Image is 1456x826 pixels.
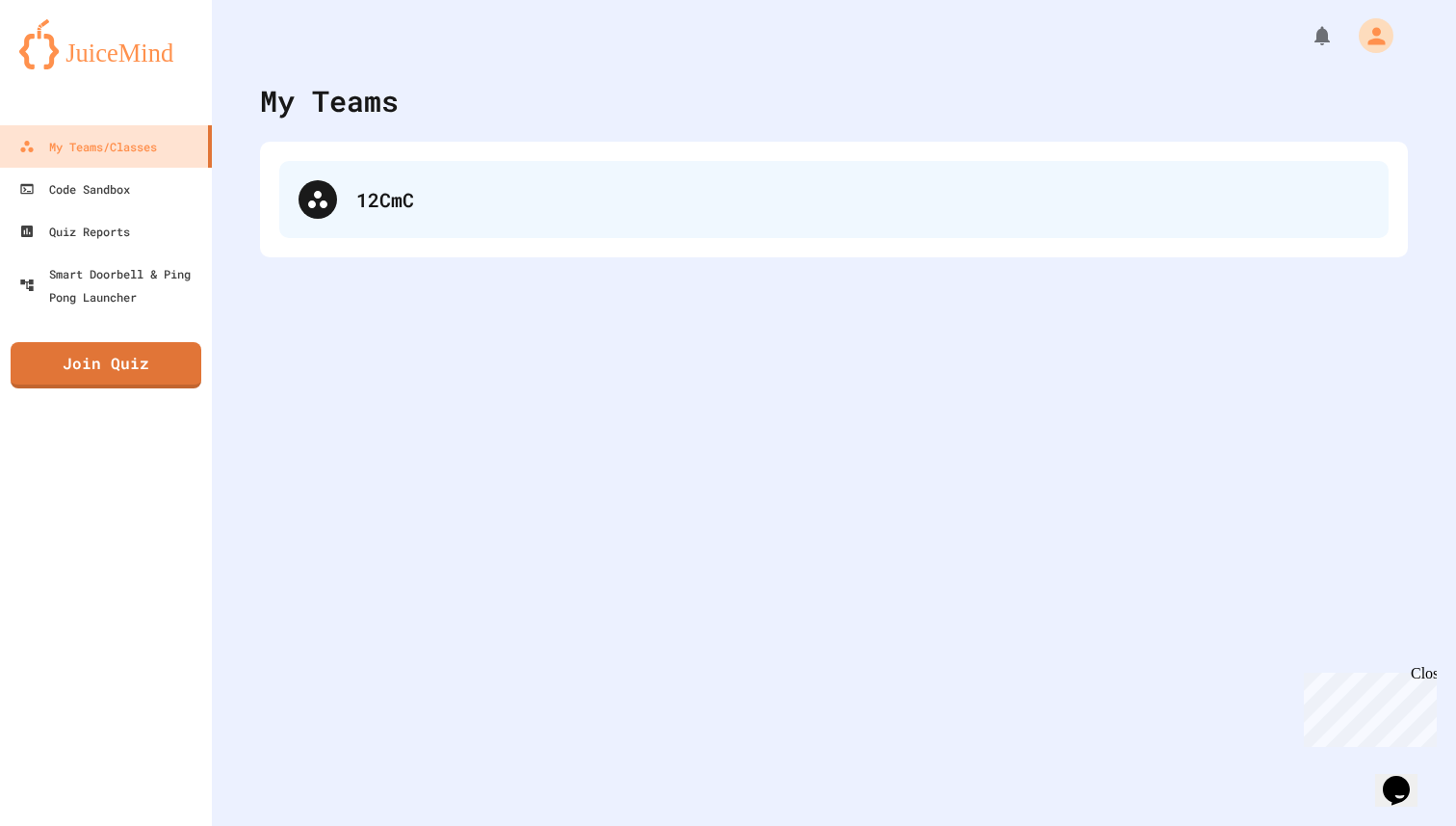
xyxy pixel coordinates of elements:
[356,185,1369,214] div: 12CmC
[1275,19,1339,52] div: My Notifications
[1296,665,1437,747] iframe: chat widget
[8,8,133,122] div: Chat with us now!Close
[19,177,130,200] div: Code Sandbox
[11,342,201,388] a: Join Quiz
[279,161,1389,238] div: 12CmC
[1339,13,1398,58] div: My Account
[19,135,157,158] div: My Teams/Classes
[19,220,130,243] div: Quiz Reports
[19,19,193,69] img: logo-orange.svg
[260,79,399,122] div: My Teams
[1375,749,1437,807] iframe: chat widget
[19,262,204,308] div: Smart Doorbell & Ping Pong Launcher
